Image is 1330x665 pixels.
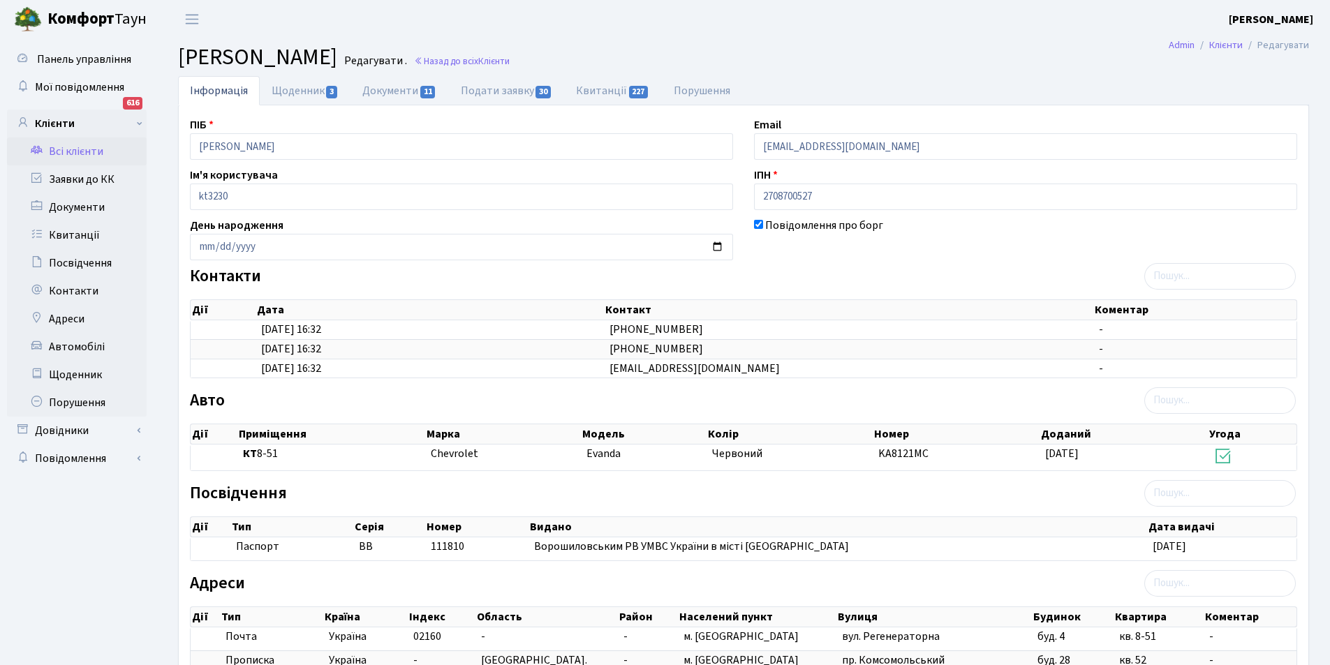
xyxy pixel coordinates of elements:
button: Переключити навігацію [175,8,209,31]
span: 8-51 [243,446,420,462]
th: Коментар [1204,607,1296,627]
span: Клієнти [478,54,510,68]
a: Автомобілі [7,333,147,361]
th: Область [475,607,618,627]
label: Email [754,117,781,133]
span: - [623,629,628,644]
b: Комфорт [47,8,114,30]
input: Пошук... [1144,480,1296,507]
span: - [1209,629,1213,644]
th: Модель [581,424,707,444]
th: Будинок [1032,607,1114,627]
th: Дії [191,300,256,320]
th: Індекс [408,607,475,627]
th: Видано [529,517,1146,537]
th: Населений пункт [678,607,837,627]
a: [PERSON_NAME] [1229,11,1313,28]
th: Марка [425,424,581,444]
span: 3 [326,86,337,98]
span: ВВ [359,539,373,554]
th: Район [618,607,678,627]
span: Україна [329,629,402,645]
a: Заявки до КК [7,165,147,193]
span: 227 [629,86,649,98]
a: Квитанції [7,221,147,249]
a: Інформація [178,76,260,105]
span: [DATE] 16:32 [261,361,321,376]
th: Країна [323,607,408,627]
label: Авто [190,391,225,411]
a: Admin [1169,38,1195,52]
a: Довідники [7,417,147,444]
span: буд. 4 [1037,629,1065,644]
span: - [1099,322,1103,337]
a: Клієнти [1209,38,1243,52]
a: Документи [7,193,147,221]
a: Порушення [662,76,742,105]
label: Ім'я користувача [190,167,278,184]
span: [PERSON_NAME] [178,41,337,73]
span: [PHONE_NUMBER] [609,341,703,357]
span: 111810 [431,539,464,554]
span: - [481,629,485,644]
div: 616 [123,97,142,110]
span: Evanda [586,446,621,461]
nav: breadcrumb [1148,31,1330,60]
th: Дата [256,300,604,320]
a: Квитанції [564,76,661,105]
th: Номер [873,424,1039,444]
span: - [1099,361,1103,376]
a: Назад до всіхКлієнти [414,54,510,68]
span: [DATE] [1045,446,1079,461]
th: Приміщення [237,424,425,444]
label: Повідомлення про борг [765,217,883,234]
span: [DATE] [1153,539,1186,554]
span: 11 [420,86,436,98]
a: Панель управління [7,45,147,73]
a: Документи [350,76,448,105]
input: Пошук... [1144,387,1296,414]
a: Всі клієнти [7,137,147,165]
li: Редагувати [1243,38,1309,53]
label: Контакти [190,267,261,287]
span: кв. 8-51 [1119,629,1156,644]
th: Вулиця [836,607,1031,627]
span: Червоний [712,446,762,461]
img: logo.png [14,6,42,33]
span: - [1099,341,1103,357]
span: м. [GEOGRAPHIC_DATA] [684,629,799,644]
th: Тип [220,607,323,627]
span: [DATE] 16:32 [261,341,321,357]
a: Щоденник [7,361,147,389]
a: Порушення [7,389,147,417]
label: ПІБ [190,117,214,133]
span: 02160 [413,629,441,644]
th: Номер [425,517,529,537]
th: Угода [1208,424,1296,444]
th: Квартира [1114,607,1204,627]
a: Щоденник [260,76,350,105]
th: Дата видачі [1147,517,1296,537]
b: КТ [243,446,257,461]
th: Контакт [604,300,1093,320]
a: Повідомлення [7,444,147,472]
span: Почта [226,629,257,645]
span: KA8121MC [878,446,929,461]
a: Мої повідомлення616 [7,73,147,101]
th: Дії [191,424,237,444]
span: вул. Регенераторна [842,629,940,644]
th: Серія [353,517,425,537]
label: День народження [190,217,283,234]
th: Коментар [1093,300,1296,320]
th: Колір [707,424,873,444]
span: Таун [47,8,147,31]
label: Адреси [190,574,245,594]
input: Пошук... [1144,263,1296,290]
span: [PHONE_NUMBER] [609,322,703,337]
span: Мої повідомлення [35,80,124,95]
th: Дії [191,607,220,627]
span: [DATE] 16:32 [261,322,321,337]
th: Доданий [1040,424,1209,444]
b: [PERSON_NAME] [1229,12,1313,27]
th: Дії [191,517,230,537]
